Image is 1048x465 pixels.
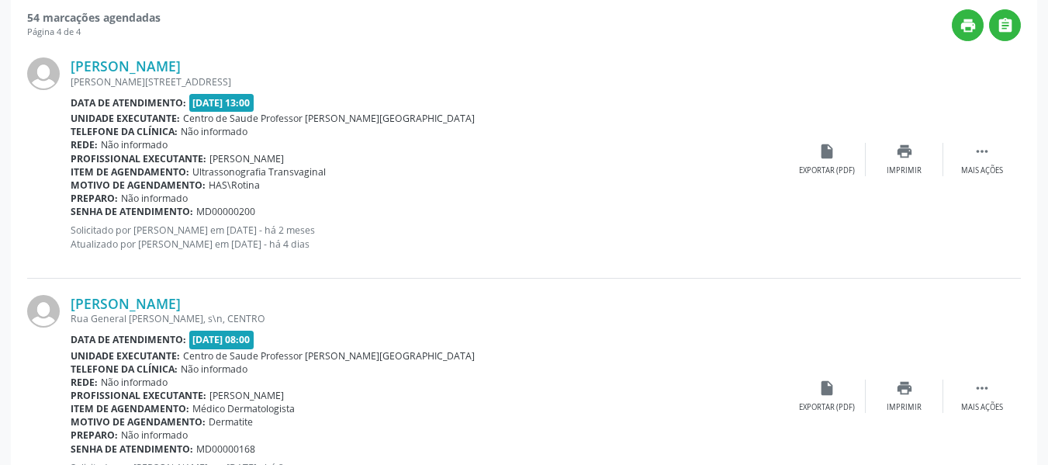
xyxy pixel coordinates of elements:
[189,94,254,112] span: [DATE] 13:00
[71,57,181,75] a: [PERSON_NAME]
[71,376,98,389] b: Rede:
[183,112,475,125] span: Centro de Saude Professor [PERSON_NAME][GEOGRAPHIC_DATA]
[997,17,1014,34] i: 
[71,389,206,402] b: Profissional executante:
[209,415,253,429] span: Dermatite
[71,125,178,138] b: Telefone da clínica:
[896,380,913,397] i: print
[71,96,186,109] b: Data de atendimento:
[181,125,247,138] span: Não informado
[101,376,168,389] span: Não informado
[121,429,188,442] span: Não informado
[818,143,835,160] i: insert_drive_file
[961,165,1003,176] div: Mais ações
[71,224,788,250] p: Solicitado por [PERSON_NAME] em [DATE] - há 2 meses Atualizado por [PERSON_NAME] em [DATE] - há 4...
[71,192,118,205] b: Preparo:
[989,9,1021,41] button: 
[189,331,254,349] span: [DATE] 08:00
[192,165,326,179] span: Ultrassonografia Transvaginal
[71,429,118,442] b: Preparo:
[71,75,788,88] div: [PERSON_NAME][STREET_ADDRESS]
[209,389,284,402] span: [PERSON_NAME]
[71,312,788,325] div: Rua General [PERSON_NAME], s\n, CENTRO
[192,402,295,415] span: Médico Dermatologista
[799,165,855,176] div: Exportar (PDF)
[974,380,991,397] i: 
[27,26,161,39] div: Página 4 de 4
[952,9,984,41] button: print
[71,442,193,456] b: Senha de atendimento:
[196,442,255,456] span: MD00000168
[27,10,161,25] strong: 54 marcações agendadas
[818,380,835,397] i: insert_drive_file
[121,192,188,205] span: Não informado
[71,349,180,363] b: Unidade executante:
[71,152,206,165] b: Profissional executante:
[71,165,189,179] b: Item de agendamento:
[960,17,977,34] i: print
[887,165,922,176] div: Imprimir
[71,295,181,312] a: [PERSON_NAME]
[71,415,206,429] b: Motivo de agendamento:
[71,179,206,192] b: Motivo de agendamento:
[71,138,98,151] b: Rede:
[887,402,922,413] div: Imprimir
[27,295,60,328] img: img
[101,138,168,151] span: Não informado
[209,179,260,192] span: HAS\Rotina
[183,349,475,363] span: Centro de Saude Professor [PERSON_NAME][GEOGRAPHIC_DATA]
[961,402,1003,413] div: Mais ações
[27,57,60,90] img: img
[71,205,193,218] b: Senha de atendimento:
[71,402,189,415] b: Item de agendamento:
[71,112,180,125] b: Unidade executante:
[71,363,178,376] b: Telefone da clínica:
[181,363,247,376] span: Não informado
[71,333,186,346] b: Data de atendimento:
[209,152,284,165] span: [PERSON_NAME]
[896,143,913,160] i: print
[799,402,855,413] div: Exportar (PDF)
[974,143,991,160] i: 
[196,205,255,218] span: MD00000200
